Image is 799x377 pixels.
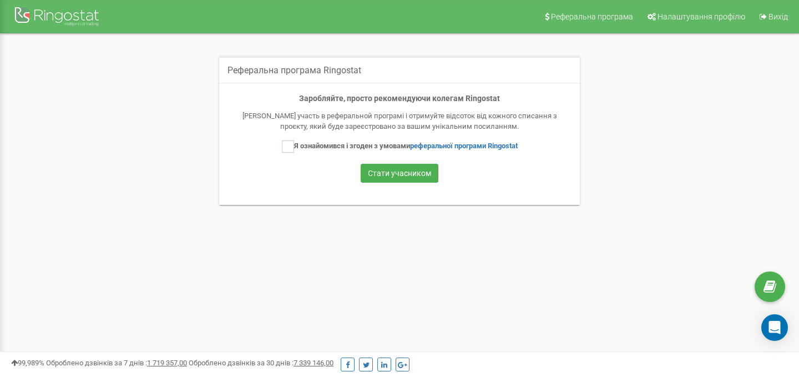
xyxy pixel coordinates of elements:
span: Оброблено дзвінків за 7 днів : [46,359,187,367]
span: Вихід [768,12,788,21]
label: Я ознайомився і згоден з умовами [282,140,518,153]
a: реферальної програми Ringostat [410,142,518,150]
u: 1 719 357,00 [147,359,187,367]
button: Стати учасником [361,164,438,183]
span: Налаштування профілю [658,12,745,21]
div: [PERSON_NAME] участь в реферальной програмі і отримуйте відсоток від кожного списання з проєкту, ... [230,111,569,132]
h4: Заробляйте, просто рекомендуючи колегам Ringostat [230,94,569,103]
span: Оброблено дзвінків за 30 днів : [189,359,333,367]
span: 99,989% [11,359,44,367]
div: Open Intercom Messenger [761,314,788,341]
h5: Реферальна програма Ringostat [227,66,361,76]
u: 7 339 146,00 [294,359,333,367]
span: Реферальна програма [551,12,633,21]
